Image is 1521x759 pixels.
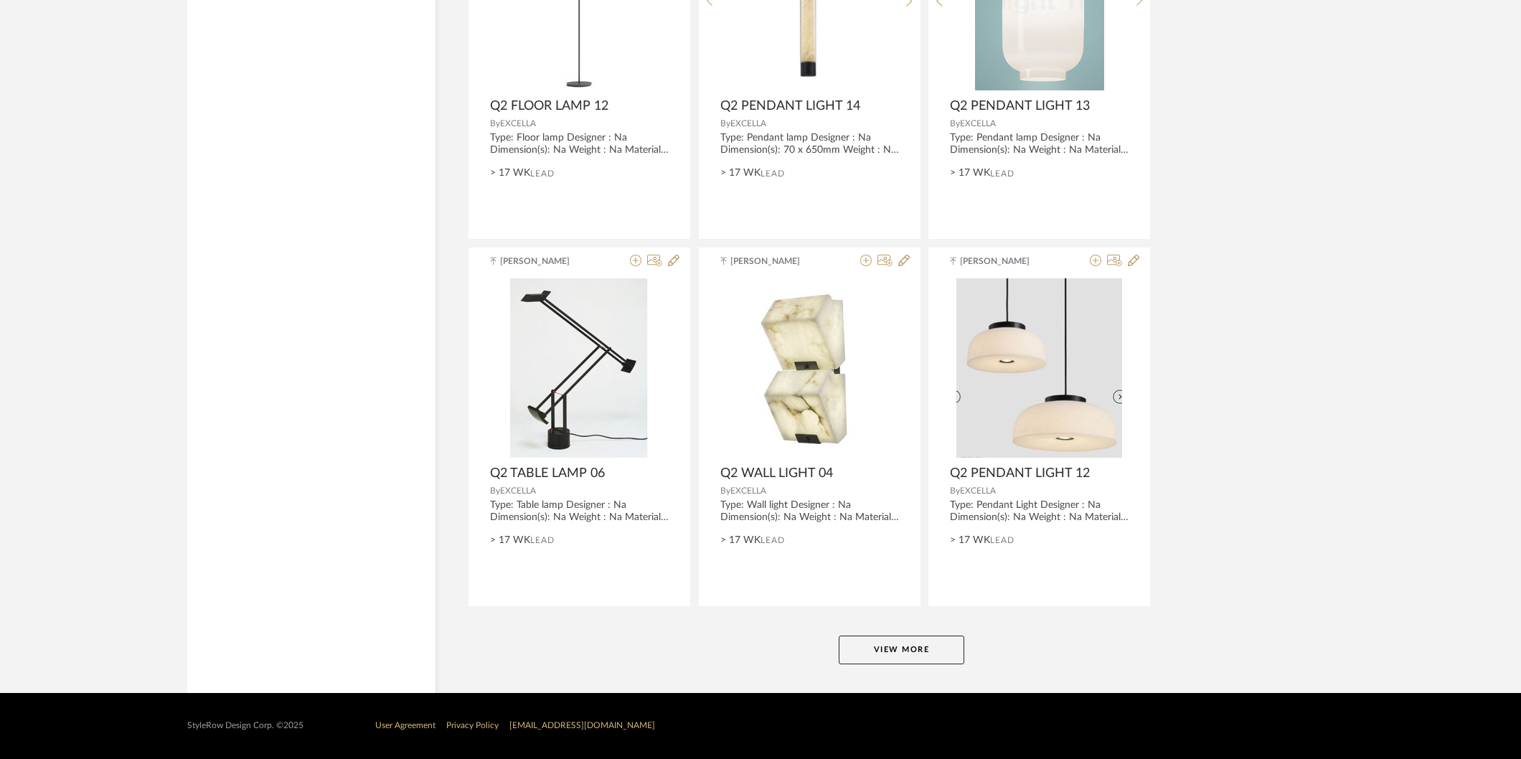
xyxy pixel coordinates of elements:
span: > 17 WK [490,166,530,181]
a: Privacy Policy [446,721,499,730]
span: Q2 FLOOR LAMP 12 [490,98,608,114]
span: [PERSON_NAME] [730,255,821,268]
span: By [720,486,730,495]
div: Type: Table lamp Designer : Na Dimension(s): Na Weight : Na Materials & Finish: .Na Mounting : ta... [490,499,669,524]
span: By [490,119,500,128]
span: By [720,119,730,128]
span: [PERSON_NAME] [960,255,1050,268]
span: Lead [530,169,555,179]
img: Q2 PENDANT LIGHT 12 [956,278,1122,458]
span: Lead [990,169,1014,179]
span: Lead [760,169,785,179]
div: Type: Pendant lamp Designer : Na Dimension(s): Na Weight : Na Materials & Finish: .Na Mounting : ... [950,132,1129,156]
span: Q2 PENDANT LIGHT 12 [950,466,1090,481]
span: By [950,486,960,495]
span: > 17 WK [720,166,760,181]
span: > 17 WK [720,533,760,548]
span: > 17 WK [490,533,530,548]
span: Q2 WALL LIGHT 04 [720,466,833,481]
span: EXCELLA [730,119,766,128]
a: User Agreement [375,721,435,730]
span: Q2 PENDANT LIGHT 13 [950,98,1090,114]
span: Lead [530,535,555,545]
div: Type: Wall light Designer : Na Dimension(s): Na Weight : Na Materials & Finish: .Na Mounting : wa... [720,499,899,524]
img: Q2 TABLE LAMP 06 [510,278,649,458]
span: EXCELLA [500,119,536,128]
span: EXCELLA [960,486,996,495]
span: > 17 WK [950,166,990,181]
span: Lead [990,535,1014,545]
div: Type: Floor lamp Designer : Na Dimension(s): Na Weight : Na Materials & Finish: .Na Mounting : Ce... [490,132,669,156]
button: View More [839,636,964,664]
img: Q2 WALL LIGHT 04 [748,278,871,458]
span: Q2 PENDANT LIGHT 14 [720,98,860,114]
span: By [490,486,500,495]
span: [PERSON_NAME] [500,255,590,268]
span: EXCELLA [500,486,536,495]
span: Q2 TABLE LAMP 06 [490,466,605,481]
div: StyleRow Design Corp. ©2025 [187,720,303,731]
span: EXCELLA [730,486,766,495]
div: Type: Pendant Light Designer : Na Dimension(s): Na Weight : Na Materials & Finish: .Na Mounting :... [950,499,1129,524]
a: [EMAIL_ADDRESS][DOMAIN_NAME] [509,721,655,730]
span: Lead [760,535,785,545]
span: By [950,119,960,128]
div: Type: Pendant lamp Designer : Na Dimension(s): 70 x 650mm Weight : Na Materials & Finish: .Na Mou... [720,132,899,156]
span: EXCELLA [960,119,996,128]
div: 0 [490,278,669,458]
span: > 17 WK [950,533,990,548]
